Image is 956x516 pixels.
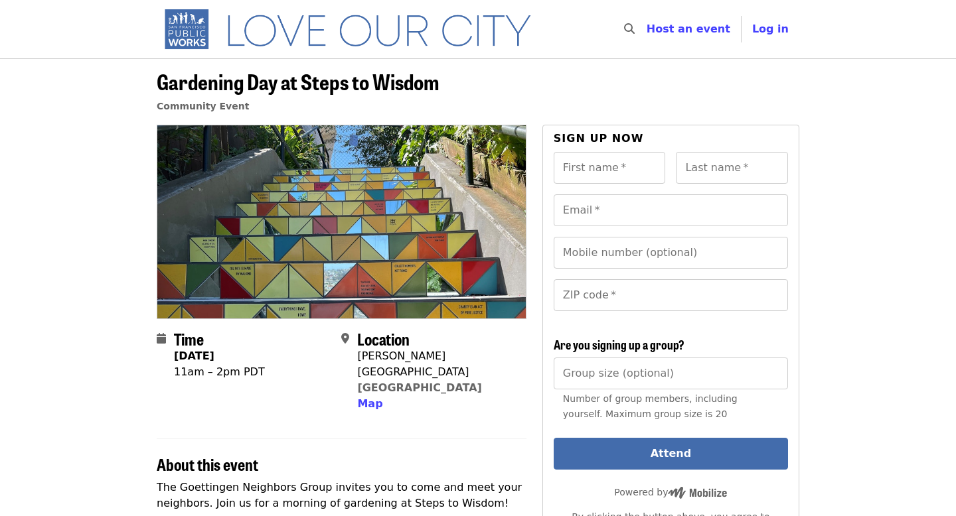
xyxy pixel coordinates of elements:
strong: [DATE] [174,350,214,362]
span: Location [357,327,410,350]
img: Gardening Day at Steps to Wisdom organized by SF Public Works [157,125,526,318]
input: Mobile number (optional) [554,237,788,269]
button: Map [357,396,382,412]
input: [object Object] [554,357,788,389]
span: Map [357,397,382,410]
input: Email [554,194,788,226]
span: Sign up now [554,132,644,145]
span: Gardening Day at Steps to Wisdom [157,66,439,97]
i: search icon [624,23,635,35]
img: Powered by Mobilize [668,487,727,499]
a: Host an event [647,23,730,35]
span: Log in [752,23,789,35]
a: Community Event [157,101,249,111]
div: 11am – 2pm PDT [174,364,265,380]
a: [GEOGRAPHIC_DATA] [357,381,481,394]
button: Log in [742,16,799,42]
img: SF Public Works - Home [157,8,550,50]
span: Powered by [614,487,727,497]
span: Number of group members, including yourself. Maximum group size is 20 [563,393,738,419]
div: [PERSON_NAME][GEOGRAPHIC_DATA] [357,348,515,380]
input: Search [643,13,653,45]
input: First name [554,152,666,184]
input: Last name [676,152,788,184]
i: map-marker-alt icon [341,332,349,345]
span: Are you signing up a group? [554,336,684,353]
button: Attend [554,438,788,470]
input: ZIP code [554,279,788,311]
span: Time [174,327,204,350]
p: The Goettingen Neighbors Group invites you to come and meet your neighbors. Join us for a morning... [157,480,526,511]
i: calendar icon [157,332,166,345]
span: About this event [157,452,258,476]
